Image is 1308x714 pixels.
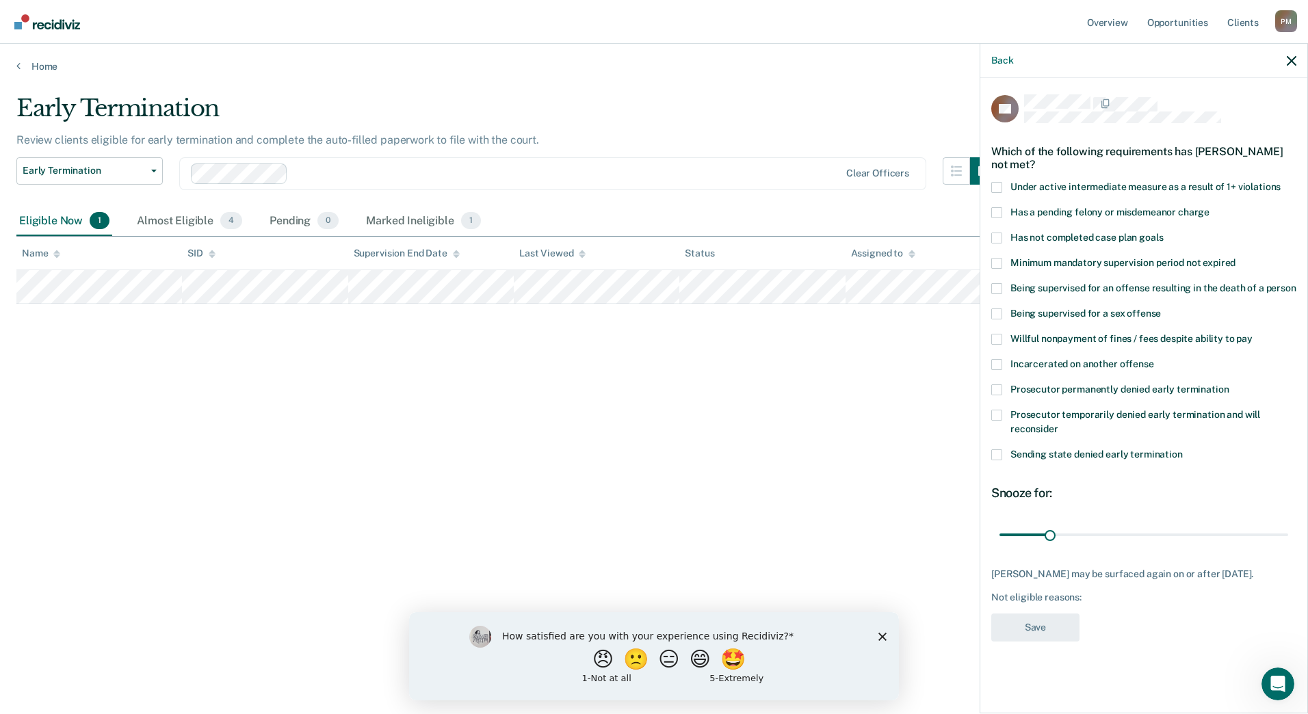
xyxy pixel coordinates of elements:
[1261,667,1294,700] iframe: Intercom live chat
[991,613,1080,642] button: Save
[16,94,997,133] div: Early Termination
[1010,358,1154,369] span: Incarcerated on another offense
[1275,10,1297,32] button: Profile dropdown button
[363,207,484,237] div: Marked Ineligible
[409,612,899,700] iframe: Survey by Kim from Recidiviz
[1010,384,1229,395] span: Prosecutor permanently denied early termination
[1010,333,1253,344] span: Willful nonpayment of fines / fees despite ability to pay
[685,248,714,259] div: Status
[220,212,242,230] span: 4
[16,207,112,237] div: Eligible Now
[1010,232,1163,243] span: Has not completed case plan goals
[1010,308,1161,319] span: Being supervised for a sex offense
[519,248,586,259] div: Last Viewed
[354,248,460,259] div: Supervision End Date
[317,212,339,230] span: 0
[16,133,539,146] p: Review clients eligible for early termination and complete the auto-filled paperwork to file with...
[1010,181,1281,192] span: Under active intermediate measure as a result of 1+ violations
[134,207,245,237] div: Almost Eligible
[991,486,1296,501] div: Snooze for:
[187,248,215,259] div: SID
[1010,409,1260,434] span: Prosecutor temporarily denied early termination and will reconsider
[90,212,109,230] span: 1
[991,55,1013,66] button: Back
[22,248,60,259] div: Name
[23,165,146,176] span: Early Termination
[1010,449,1183,460] span: Sending state denied early termination
[1275,10,1297,32] div: P M
[851,248,915,259] div: Assigned to
[16,60,1292,72] a: Home
[991,592,1296,603] div: Not eligible reasons:
[991,134,1296,182] div: Which of the following requirements has [PERSON_NAME] not met?
[991,568,1296,580] div: [PERSON_NAME] may be surfaced again on or after [DATE].
[461,212,481,230] span: 1
[267,207,341,237] div: Pending
[1010,282,1296,293] span: Being supervised for an offense resulting in the death of a person
[1010,207,1209,217] span: Has a pending felony or misdemeanor charge
[1010,257,1235,268] span: Minimum mandatory supervision period not expired
[14,14,80,29] img: Recidiviz
[846,168,909,179] div: Clear officers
